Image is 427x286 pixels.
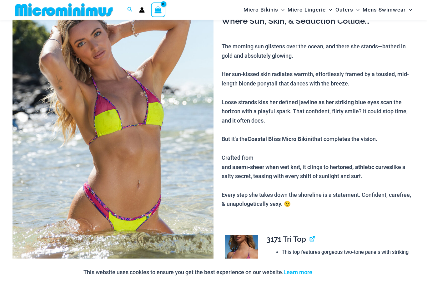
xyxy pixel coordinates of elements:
[127,6,133,14] a: Search icon link
[248,135,312,143] b: Coastal Bliss Micro Bikini
[151,2,165,17] a: View Shopping Cart, empty
[361,2,414,18] a: Mens SwimwearMenu ToggleMenu Toggle
[284,269,312,275] a: Learn more
[242,2,286,18] a: Micro BikinisMenu ToggleMenu Toggle
[406,2,412,18] span: Menu Toggle
[83,268,312,277] p: This website uses cookies to ensure you get the best experience on our website.
[353,2,359,18] span: Menu Toggle
[338,163,392,171] b: toned, athletic curves
[335,2,353,18] span: Outers
[334,2,361,18] a: OutersMenu ToggleMenu Toggle
[282,248,409,266] li: This top features gorgeous two-tone panels with striking contrast binds and ties!
[222,16,414,27] h3: Where Sun, Skin, & Seduction Collide…
[363,2,406,18] span: Mens Swimwear
[288,2,326,18] span: Micro Lingerie
[278,2,284,18] span: Menu Toggle
[222,42,414,209] p: The morning sun glistens over the ocean, and there she stands—bathed in gold and absolutely glowi...
[317,265,344,280] button: Accept
[13,3,115,17] img: MM SHOP LOGO FLAT
[139,7,145,13] a: Account icon link
[244,2,278,18] span: Micro Bikinis
[241,1,414,19] nav: Site Navigation
[225,235,258,285] img: Coastal Bliss Leopard Sunset 3171 Tri Top
[326,2,332,18] span: Menu Toggle
[222,162,414,209] div: and a , it clings to her like a salty secret, teasing with every shift of sunlight and surf. Ever...
[235,163,300,171] b: semi-sheer when wet knit
[266,235,306,244] span: 3171 Tri Top
[286,2,334,18] a: Micro LingerieMenu ToggleMenu Toggle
